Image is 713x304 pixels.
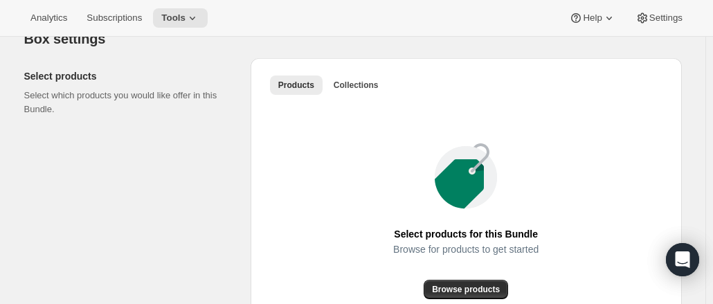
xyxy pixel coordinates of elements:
span: Settings [649,12,683,24]
h2: Box settings [24,30,682,47]
span: Subscriptions [87,12,142,24]
h2: Select products [24,69,228,83]
span: Browse for products to get started [393,240,539,259]
span: Products [278,80,314,91]
span: Browse products [432,284,500,295]
button: Settings [627,8,691,28]
div: Open Intercom Messenger [666,243,699,276]
p: Select which products you would like offer in this Bundle. [24,89,228,116]
span: Help [583,12,602,24]
span: Collections [334,80,379,91]
span: Select products for this Bundle [394,224,538,244]
button: Analytics [22,8,75,28]
button: Subscriptions [78,8,150,28]
button: Help [561,8,624,28]
span: Tools [161,12,186,24]
button: Browse products [424,280,508,299]
button: Tools [153,8,208,28]
span: Analytics [30,12,67,24]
